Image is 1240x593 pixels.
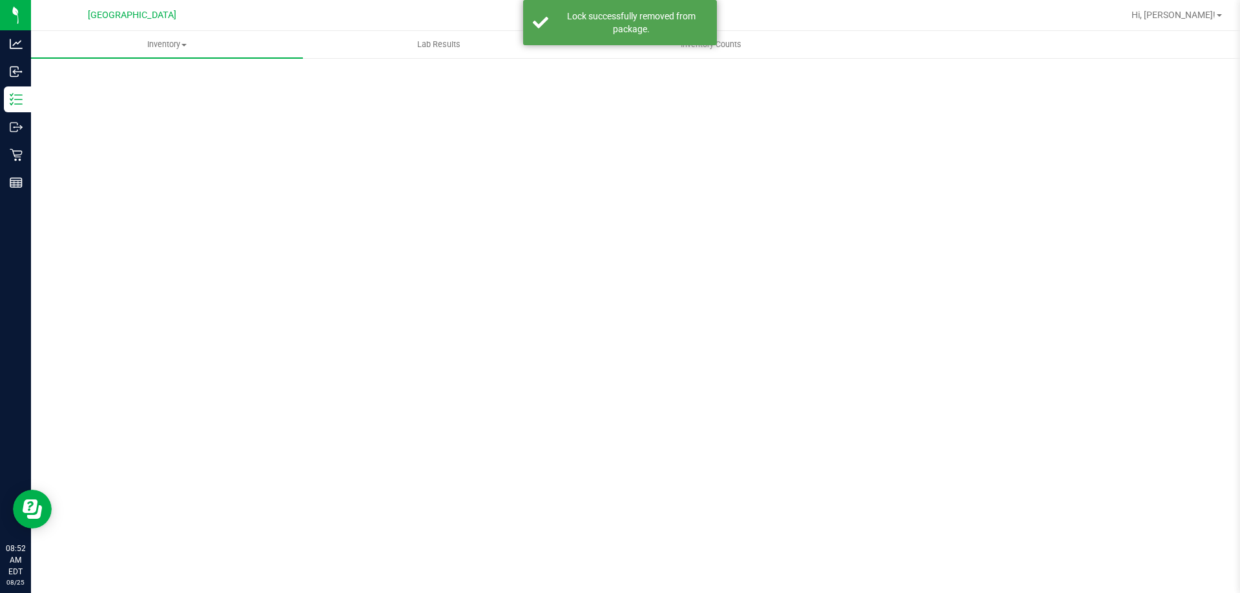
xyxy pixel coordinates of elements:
[555,10,707,35] div: Lock successfully removed from package.
[13,490,52,528] iframe: Resource center
[10,176,23,189] inline-svg: Reports
[31,39,303,50] span: Inventory
[10,37,23,50] inline-svg: Analytics
[10,121,23,134] inline-svg: Outbound
[6,578,25,587] p: 08/25
[303,31,575,58] a: Lab Results
[10,93,23,106] inline-svg: Inventory
[400,39,478,50] span: Lab Results
[31,31,303,58] a: Inventory
[6,543,25,578] p: 08:52 AM EDT
[1131,10,1215,20] span: Hi, [PERSON_NAME]!
[88,10,176,21] span: [GEOGRAPHIC_DATA]
[10,148,23,161] inline-svg: Retail
[10,65,23,78] inline-svg: Inbound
